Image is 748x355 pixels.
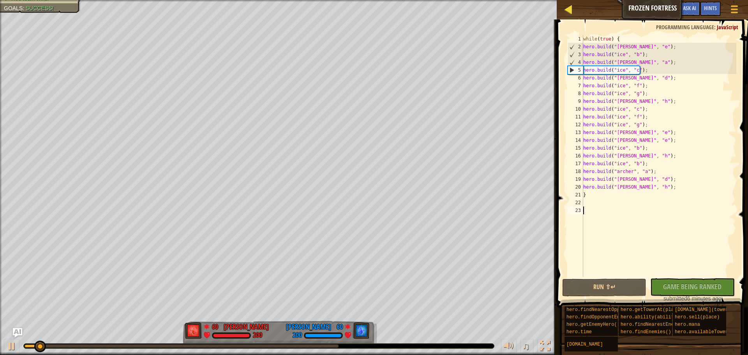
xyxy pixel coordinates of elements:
div: 11 [568,113,583,121]
div: 18 [568,168,583,175]
div: 2 [568,43,583,51]
span: submitted [663,295,687,302]
div: 5 [568,66,583,74]
span: hero.mana [675,322,700,327]
span: Goals [4,5,23,11]
div: 13 [568,129,583,136]
div: 60 [212,322,220,329]
span: Ask AI [683,4,696,12]
span: hero.ability(abilityName, abilityArgument) [621,314,738,320]
span: ♫ [522,340,530,352]
span: hero.findNearestOpponentEnemy() [566,307,653,313]
div: 9 [568,97,583,105]
span: hero.findNearestEnemy() [621,322,685,327]
div: 200 [293,332,302,339]
img: thang_avatar_frame.png [185,322,202,339]
div: 15 [568,144,583,152]
div: 200 [253,332,262,339]
span: : [714,23,717,31]
img: thang_avatar_frame.png [352,322,369,339]
span: Success! [26,5,54,11]
div: 10 [568,105,583,113]
div: 23 [568,207,583,214]
span: JavaScript [717,23,738,31]
span: hero.findEnemies() [621,329,671,335]
div: 16 [568,152,583,160]
div: 17 [568,160,583,168]
button: Show game menu [725,2,744,20]
div: [PERSON_NAME] [224,322,269,332]
div: 12 [568,121,583,129]
button: Ctrl + P: Play [4,339,19,355]
span: [DOMAIN_NAME] [566,342,603,347]
span: Hints [704,4,717,12]
span: Programming language [656,23,714,31]
button: Run ⇧↵ [562,279,646,297]
span: hero.sell(place) [675,314,720,320]
span: : [23,5,26,11]
button: ♫ [520,339,534,355]
div: 60 [335,322,343,329]
span: hero.findOpponentEnemies() [566,314,639,320]
span: hero.availableTowerTypes [675,329,742,335]
div: 7 [568,82,583,90]
div: 4 [568,58,583,66]
div: 14 [568,136,583,144]
button: Toggle fullscreen [537,339,553,355]
div: 20 [568,183,583,191]
span: hero.getTowerAt(place) [621,307,682,313]
span: hero.time [566,329,592,335]
div: [PERSON_NAME] [286,322,331,332]
div: 6 [568,74,583,82]
div: 22 [568,199,583,207]
button: Ask AI [679,2,700,16]
button: Adjust volume [501,339,517,355]
div: 8 [568,90,583,97]
div: 1 [568,35,583,43]
div: 3 [568,51,583,58]
div: 19 [568,175,583,183]
button: Ask AI [13,328,22,337]
div: 6 minutes ago [654,295,730,302]
div: 21 [568,191,583,199]
span: hero.getEnemyHero() [566,322,620,327]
